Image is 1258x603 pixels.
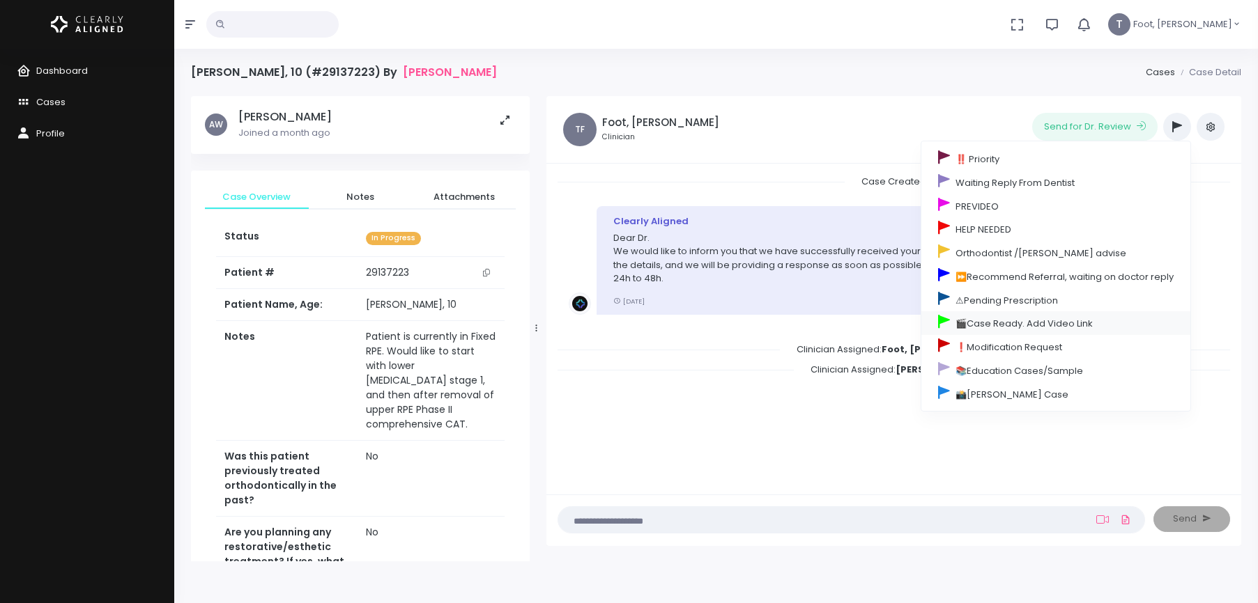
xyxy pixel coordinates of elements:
[1108,13,1130,36] span: T
[358,289,505,321] td: [PERSON_NAME], 10
[216,190,298,204] span: Case Overview
[358,321,505,441] td: Patient is currently in Fixed RPE. Would like to start with lower [MEDICAL_DATA] stage 1, and the...
[613,231,1100,285] p: Dear Dr. We would like to inform you that we have successfully received your case. Our team is cu...
[320,190,401,204] span: Notes
[921,217,1190,241] a: HELP NEEDED
[1094,514,1112,525] a: Add Loom Video
[1133,17,1232,31] span: Foot, [PERSON_NAME]
[921,170,1190,194] a: Waiting Reply From Dentist
[602,132,719,143] small: Clinician
[216,321,358,441] th: Notes
[921,194,1190,217] a: PREVIDEO
[921,147,1190,171] a: ‼️ Priority
[366,232,421,245] span: In Progress
[216,221,358,256] th: Status
[1175,65,1241,79] li: Case Detail
[563,113,597,146] span: TF
[36,127,65,140] span: Profile
[1117,507,1134,532] a: Add Files
[191,65,497,79] h4: [PERSON_NAME], 10 (#29137223) By
[780,338,1008,360] span: Clinician Assigned:
[216,256,358,289] th: Patient #
[36,64,88,77] span: Dashboard
[191,96,530,561] div: scrollable content
[1032,113,1158,141] button: Send for Dr. Review
[845,171,943,192] span: Case Created
[36,95,66,109] span: Cases
[51,10,123,39] img: Logo Horizontal
[358,517,505,593] td: No
[794,359,995,380] span: Clinician Assigned:
[403,65,497,79] a: [PERSON_NAME]
[921,241,1190,265] a: Orthodontist /[PERSON_NAME] advise
[882,343,992,356] b: Foot, [PERSON_NAME]
[358,441,505,517] td: No
[602,116,719,129] h5: Foot, [PERSON_NAME]
[921,264,1190,288] a: ⏩Recommend Referral, waiting on doctor reply
[424,190,505,204] span: Attachments
[216,517,358,593] th: Are you planning any restorative/esthetic treatment? If yes, what are you planning?
[216,441,358,517] th: Was this patient previously treated orthodontically in the past?
[613,297,645,306] small: [DATE]
[216,289,358,321] th: Patient Name, Age:
[921,311,1190,335] a: 🎬Case Ready. Add Video Link
[921,335,1190,359] a: ❗Modification Request
[921,358,1190,382] a: 📚Education Cases/Sample
[1146,65,1175,79] a: Cases
[205,113,227,136] span: AW
[238,110,332,124] h5: [PERSON_NAME]
[613,214,1100,228] div: Clearly Aligned
[921,288,1190,311] a: ⚠Pending Prescription
[358,257,505,289] td: 29137223
[896,363,978,376] b: [PERSON_NAME]
[558,175,1230,480] div: scrollable content
[238,126,332,140] p: Joined a month ago
[921,382,1190,405] a: 📸[PERSON_NAME] Case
